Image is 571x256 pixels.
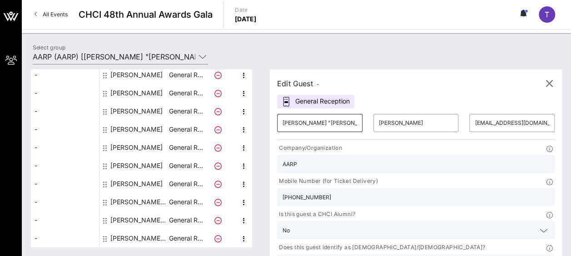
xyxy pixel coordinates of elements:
[110,120,163,138] div: Ilse Zuniga
[277,143,342,153] p: Company/Organization
[317,81,319,88] span: -
[283,116,357,130] input: First Name*
[168,175,204,193] p: General R…
[79,8,213,21] span: CHCI 48th Annual Awards Gala
[110,138,163,157] div: Karina Hertz
[43,11,68,18] span: All Events
[31,66,99,84] div: -
[277,77,319,90] div: Edit Guest
[168,193,204,211] p: General R…
[110,157,163,175] div: Paloma Ferreira Gomez
[168,102,204,120] p: General R…
[110,211,168,229] div: Teresa "Isabella" Jones-Fronek
[475,116,549,130] input: Email*
[33,44,65,51] label: Select group
[168,211,204,229] p: General R…
[168,138,204,157] p: General R…
[31,102,99,120] div: -
[31,175,99,193] div: -
[277,95,354,108] div: General Reception
[277,177,378,186] p: Mobile Number (for Ticket Delivery)
[31,193,99,211] div: -
[545,10,549,19] span: T
[31,84,99,102] div: -
[168,66,204,84] p: General R…
[110,66,163,84] div: Alfred Campos
[277,243,485,252] p: Does this guest identify as [DEMOGRAPHIC_DATA]/[DEMOGRAPHIC_DATA]?
[29,7,73,22] a: All Events
[168,157,204,175] p: General R…
[283,227,290,234] div: No
[168,84,204,102] p: General R…
[379,116,453,130] input: Last Name*
[277,221,555,239] div: No
[110,193,168,211] div: Susan Caideo-Corea
[31,120,99,138] div: -
[235,15,257,24] p: [DATE]
[110,229,168,247] div: Yvette AARP
[31,138,99,157] div: -
[277,210,355,219] p: Is this guest a CHCI Alumni?
[110,84,163,102] div: Bianca Bernardez
[31,211,99,229] div: -
[539,6,555,23] div: T
[110,102,163,120] div: Fernando Ruiz
[110,175,163,193] div: Selena Caldera
[31,157,99,175] div: -
[168,229,204,247] p: General R…
[31,229,99,247] div: -
[235,5,257,15] p: Date
[168,120,204,138] p: General R…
